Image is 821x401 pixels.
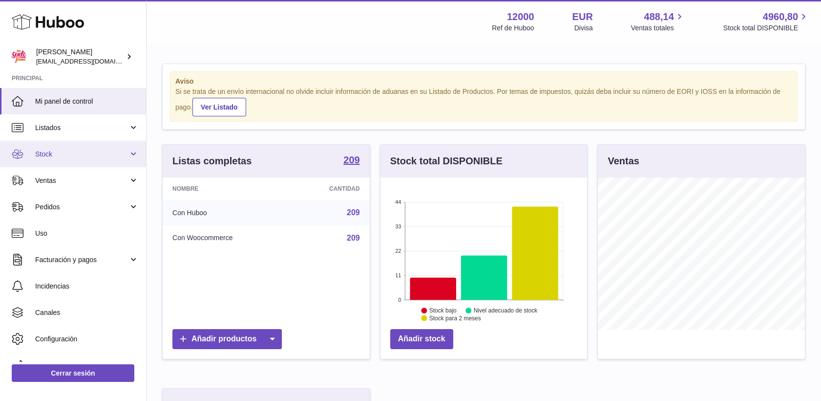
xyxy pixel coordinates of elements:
h3: Stock total DISPONIBLE [390,155,503,168]
div: [PERSON_NAME] [36,47,124,66]
strong: 12000 [507,10,534,23]
text: 11 [395,272,401,278]
td: Con Huboo [163,200,290,225]
span: 488,14 [644,10,674,23]
span: Incidencias [35,282,139,291]
div: Si se trata de un envío internacional no olvide incluir información de aduanas en su Listado de P... [175,87,792,116]
div: Divisa [574,23,593,33]
strong: 209 [343,155,359,165]
text: Nivel adecuado de stock [474,307,538,314]
a: Ver Listado [192,98,246,116]
span: Ventas [35,176,128,185]
span: Mi panel de control [35,97,139,106]
a: Añadir productos [172,329,282,349]
span: Stock total DISPONIBLE [723,23,809,33]
th: Cantidad [290,178,369,200]
span: 4960,80 [763,10,798,23]
text: 0 [398,297,401,303]
span: [EMAIL_ADDRESS][DOMAIN_NAME] [36,57,144,65]
a: Añadir stock [390,329,453,349]
a: 209 [343,155,359,167]
img: mar@ensuelofirme.com [12,49,26,64]
h3: Ventas [608,155,639,168]
span: Configuración [35,334,139,344]
a: 488,14 Ventas totales [631,10,685,33]
span: Stock [35,150,128,159]
span: Facturación y pagos [35,255,128,265]
a: 4960,80 Stock total DISPONIBLE [723,10,809,33]
strong: Aviso [175,77,792,86]
text: 33 [395,223,401,229]
span: Pedidos [35,202,128,212]
text: 44 [395,199,401,205]
th: Nombre [163,178,290,200]
a: 209 [347,208,360,217]
a: 209 [347,234,360,242]
span: Uso [35,229,139,238]
text: Stock para 2 meses [429,315,481,322]
text: Stock bajo [429,307,457,314]
div: Ref de Huboo [492,23,534,33]
strong: EUR [572,10,593,23]
td: Con Woocommerce [163,225,290,251]
span: Listados [35,123,128,133]
text: 22 [395,248,401,254]
span: Devoluciones [35,361,139,370]
a: Cerrar sesión [12,364,134,382]
h3: Listas completas [172,155,252,168]
span: Ventas totales [631,23,685,33]
span: Canales [35,308,139,317]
